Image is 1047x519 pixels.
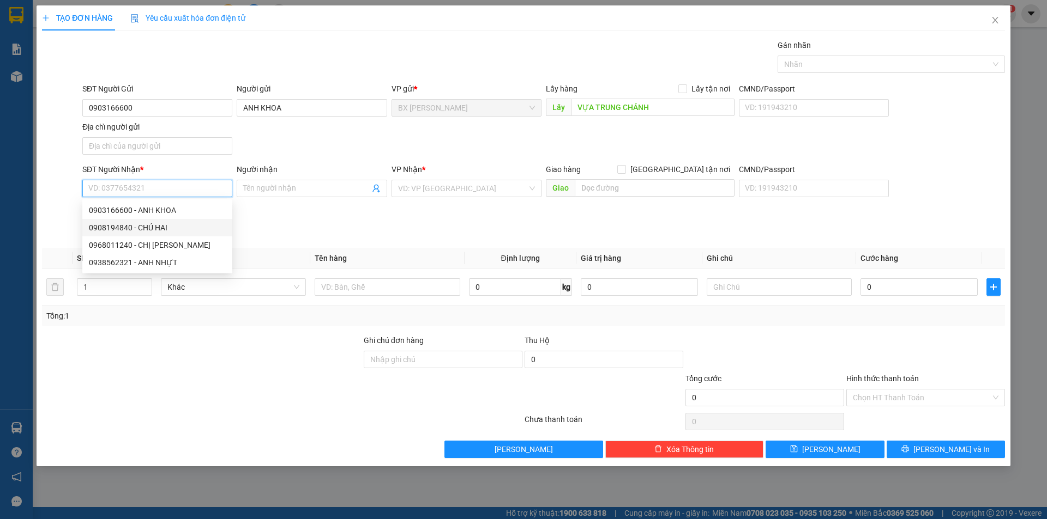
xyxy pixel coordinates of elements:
[89,222,226,234] div: 0908194840 - CHÚ HAI
[372,184,381,193] span: user-add
[887,441,1005,458] button: printer[PERSON_NAME] và In
[495,443,553,455] span: [PERSON_NAME]
[392,83,541,95] div: VP gửi
[861,254,898,262] span: Cước hàng
[82,163,232,175] div: SĐT Người Nhận
[626,163,735,175] span: [GEOGRAPHIC_DATA] tận nơi
[666,443,714,455] span: Xóa Thông tin
[392,165,422,174] span: VP Nhận
[654,445,662,454] span: delete
[687,83,735,95] span: Lấy tận nơi
[802,443,861,455] span: [PERSON_NAME]
[82,83,232,95] div: SĐT Người Gửi
[82,137,232,155] input: Địa chỉ của người gửi
[605,441,764,458] button: deleteXóa Thông tin
[46,278,64,296] button: delete
[581,278,698,296] input: 0
[82,121,232,133] div: Địa chỉ người gửi
[581,254,621,262] span: Giá trị hàng
[707,278,852,296] input: Ghi Chú
[523,413,684,432] div: Chưa thanh toán
[237,163,387,175] div: Người nhận
[739,83,889,95] div: CMND/Passport
[525,336,550,345] span: Thu Hộ
[546,84,577,93] span: Lấy hàng
[315,254,347,262] span: Tên hàng
[546,179,575,197] span: Giao
[766,441,884,458] button: save[PERSON_NAME]
[913,443,990,455] span: [PERSON_NAME] và In
[846,374,919,383] label: Hình thức thanh toán
[82,254,232,271] div: 0938562321 - ANH NHỰT
[82,219,232,236] div: 0908194840 - CHÚ HAI
[315,278,460,296] input: VD: Bàn, Ghế
[739,163,889,175] div: CMND/Passport
[685,374,721,383] span: Tổng cước
[546,165,581,174] span: Giao hàng
[398,100,535,116] span: BX Cao Lãnh
[561,278,572,296] span: kg
[82,202,232,219] div: 0903166600 - ANH KHOA
[89,257,226,268] div: 0938562321 - ANH NHỰT
[364,336,424,345] label: Ghi chú đơn hàng
[77,254,86,262] span: SL
[89,204,226,216] div: 0903166600 - ANH KHOA
[790,445,798,454] span: save
[237,83,387,95] div: Người gửi
[702,248,856,269] th: Ghi chú
[980,5,1010,36] button: Close
[986,278,1001,296] button: plus
[130,14,245,22] span: Yêu cầu xuất hóa đơn điện tử
[130,14,139,23] img: icon
[987,283,1000,291] span: plus
[575,179,735,197] input: Dọc đường
[901,445,909,454] span: printer
[444,441,603,458] button: [PERSON_NAME]
[82,236,232,254] div: 0968011240 - CHỊ TRINH
[546,99,571,116] span: Lấy
[42,14,50,22] span: plus
[46,310,404,322] div: Tổng: 1
[571,99,735,116] input: Dọc đường
[364,351,522,368] input: Ghi chú đơn hàng
[991,16,1000,25] span: close
[778,41,811,50] label: Gán nhãn
[42,14,113,22] span: TẠO ĐƠN HÀNG
[501,254,540,262] span: Định lượng
[89,239,226,251] div: 0968011240 - CHỊ [PERSON_NAME]
[167,279,299,295] span: Khác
